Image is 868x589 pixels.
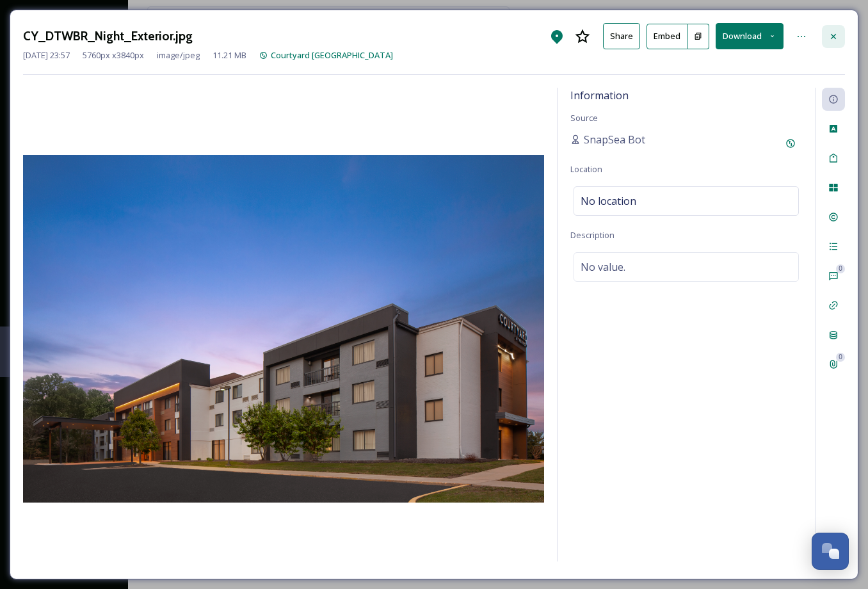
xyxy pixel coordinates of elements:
[584,132,645,147] span: SnapSea Bot
[570,229,615,241] span: Description
[83,49,144,61] span: 5760 px x 3840 px
[836,353,845,362] div: 0
[647,24,687,49] button: Embed
[581,193,636,209] span: No location
[581,259,625,275] span: No value.
[570,88,629,102] span: Information
[603,23,640,49] button: Share
[836,264,845,273] div: 0
[716,23,784,49] button: Download
[812,533,849,570] button: Open Chat
[23,155,544,503] img: local-5939-CY_DTWBR_Night_Exterior.jpg.jpg
[23,49,70,61] span: [DATE] 23:57
[213,49,246,61] span: 11.21 MB
[570,163,602,175] span: Location
[570,112,598,124] span: Source
[271,49,393,61] span: Courtyard [GEOGRAPHIC_DATA]
[23,27,193,45] h3: CY_DTWBR_Night_Exterior.jpg
[157,49,200,61] span: image/jpeg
